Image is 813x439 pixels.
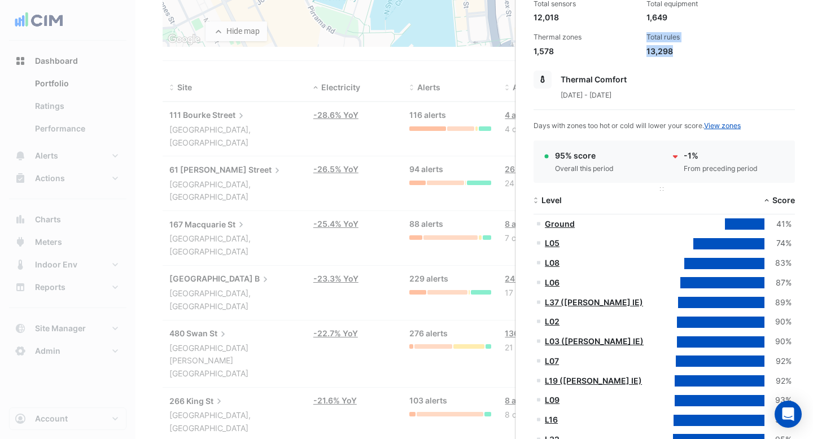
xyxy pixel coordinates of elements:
a: L19 ([PERSON_NAME] IE) [545,376,642,385]
span: Thermal Comfort [561,74,627,84]
div: 74% [764,237,792,250]
div: 13,298 [646,45,750,57]
div: Overall this period [555,164,614,174]
a: L02 [545,317,560,326]
a: L16 [545,415,558,424]
span: [DATE] - [DATE] [561,91,611,99]
div: Total rules [646,32,750,42]
a: Ground [545,219,575,229]
a: L09 [545,395,560,405]
div: Open Intercom Messenger [775,401,802,428]
a: L08 [545,258,560,267]
span: Score [772,195,795,205]
div: 93% [764,394,792,407]
span: Level [541,195,562,205]
div: 12,018 [534,11,637,23]
a: L05 [545,238,560,248]
a: L37 ([PERSON_NAME] IE) [545,297,643,307]
div: 92% [764,355,792,368]
div: 90% [764,335,792,348]
a: L06 [545,278,560,287]
a: L07 [545,356,559,366]
div: 89% [764,296,792,309]
div: 1,578 [534,45,637,57]
a: L03 ([PERSON_NAME] IE) [545,336,644,346]
span: Days with zones too hot or cold will lower your score. [534,121,741,130]
div: From preceding period [684,164,758,174]
div: 95% score [555,150,614,161]
div: 87% [764,276,792,289]
div: 1,649 [646,11,750,23]
div: 94% [764,414,792,427]
div: 83% [764,257,792,270]
div: 90% [764,315,792,328]
div: 92% [764,375,792,388]
div: Thermal zones [534,32,637,42]
a: View zones [704,121,741,130]
div: -1% [684,150,758,161]
div: 41% [764,218,792,231]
